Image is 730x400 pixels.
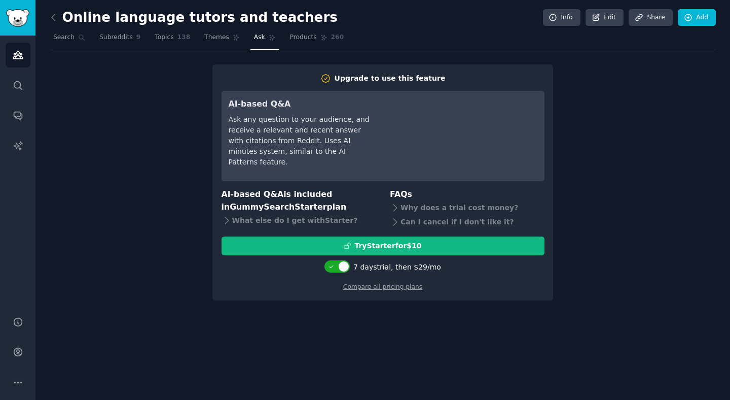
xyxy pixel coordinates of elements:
[53,33,75,42] span: Search
[204,33,229,42] span: Themes
[6,9,29,27] img: GummySearch logo
[229,98,371,111] h3: AI-based Q&A
[586,9,624,26] a: Edit
[201,29,243,50] a: Themes
[222,213,376,227] div: What else do I get with Starter ?
[286,29,347,50] a: Products260
[229,114,371,168] div: Ask any question to your audience, and receive a relevant and recent answer with citations from R...
[50,29,89,50] a: Search
[290,33,317,42] span: Products
[353,262,441,273] div: 7 days trial, then $ 29 /mo
[343,283,422,290] a: Compare all pricing plans
[390,188,544,201] h3: FAQs
[254,33,265,42] span: Ask
[331,33,344,42] span: 260
[136,33,141,42] span: 9
[99,33,133,42] span: Subreddits
[250,29,279,50] a: Ask
[629,9,672,26] a: Share
[50,10,338,26] h2: Online language tutors and teachers
[678,9,716,26] a: Add
[390,215,544,229] div: Can I cancel if I don't like it?
[222,237,544,255] button: TryStarterfor$10
[155,33,173,42] span: Topics
[390,201,544,215] div: Why does a trial cost money?
[543,9,580,26] a: Info
[177,33,191,42] span: 138
[354,241,421,251] div: Try Starter for $10
[151,29,194,50] a: Topics138
[96,29,144,50] a: Subreddits9
[222,188,376,213] h3: AI-based Q&A is included in plan
[230,202,326,212] span: GummySearch Starter
[335,73,446,84] div: Upgrade to use this feature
